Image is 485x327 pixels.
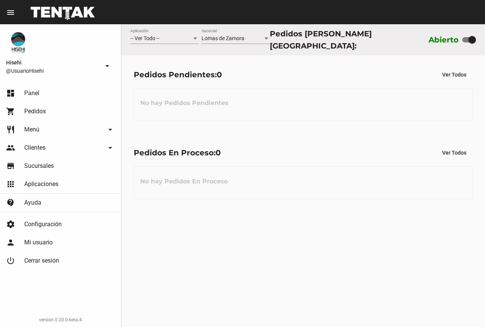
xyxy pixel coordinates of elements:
mat-icon: arrow_drop_down [106,125,115,134]
mat-icon: apps [6,180,15,189]
span: 0 [216,148,221,157]
span: Ayuda [24,199,41,207]
span: Sucursales [24,162,54,170]
span: Clientes [24,144,45,152]
mat-icon: contact_support [6,198,15,207]
div: Pedidos [PERSON_NAME][GEOGRAPHIC_DATA]: [270,28,425,52]
label: Abierto [429,34,459,46]
span: Lomas de Zamora [202,35,244,41]
button: Ver Todos [436,68,472,81]
span: Mi usuario [24,239,53,246]
mat-icon: people [6,143,15,152]
span: Ver Todos [442,72,466,78]
span: Configuración [24,221,62,228]
span: 0 [217,70,222,79]
mat-icon: settings [6,220,15,229]
mat-icon: person [6,238,15,247]
span: Cerrar sesión [24,257,59,264]
mat-icon: store [6,161,15,171]
mat-icon: menu [6,8,15,17]
mat-icon: shopping_cart [6,107,15,116]
button: Ver Todos [436,146,472,160]
mat-icon: arrow_drop_down [106,143,115,152]
span: -- Ver Todo -- [130,35,160,41]
span: Panel [24,89,39,97]
mat-icon: dashboard [6,89,15,98]
mat-icon: power_settings_new [6,256,15,265]
span: Hisehi [6,58,100,67]
span: Menú [24,126,39,133]
mat-icon: arrow_drop_down [103,61,112,70]
iframe: chat widget [453,297,477,319]
span: Ver Todos [442,150,466,156]
span: Pedidos [24,108,46,115]
div: Pedidos Pendientes: [134,69,222,81]
h3: No hay Pedidos En Proceso [134,170,234,193]
div: Pedidos En Proceso: [134,147,221,159]
mat-icon: restaurant [6,125,15,134]
span: Aplicaciones [24,180,58,188]
h3: No hay Pedidos Pendientes [134,92,235,114]
div: version 0.20.0-beta.4 [6,316,115,324]
img: b10aa081-330c-4927-a74e-08896fa80e0a.jpg [6,30,30,55]
span: @UsuarioHisehi [6,67,100,75]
